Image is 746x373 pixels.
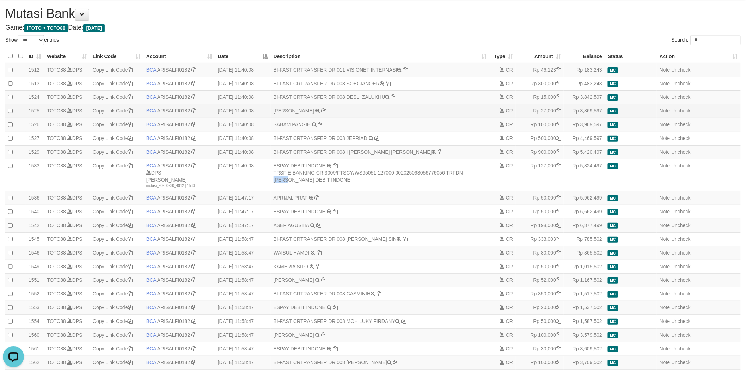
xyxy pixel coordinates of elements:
[191,163,196,169] a: Copy ARISALFI0182 to clipboard
[274,169,487,183] div: TRSF E-BANKING CR 3009/FTSCY/WS95051 127000.002025093056776056 TRFDN-[PERSON_NAME] DEBIT INDONE
[93,94,133,100] a: Copy Link Code
[157,264,190,269] a: ARISALFI0182
[157,318,190,324] a: ARISALFI0182
[660,122,670,127] a: Note
[660,277,670,283] a: Note
[333,305,338,310] a: Copy ESPAY DEBIT INDONE to clipboard
[47,209,66,214] a: TOTO88
[608,81,618,87] span: Manually Checked by: asnprima
[391,94,396,100] a: Copy BI-FAST CRTRANSFER DR 008 DESLI ZALUKHU to clipboard
[191,81,196,86] a: Copy ARISALFI0182 to clipboard
[660,318,670,324] a: Note
[672,264,691,269] a: Uncheck
[29,222,39,228] span: 1542
[191,209,196,214] a: Copy ARISALFI0182 to clipboard
[29,195,39,201] span: 1536
[157,81,190,86] a: ARISALFI0182
[516,159,564,191] td: Rp 127,000
[564,191,605,205] td: Rp 5,962,499
[672,291,691,296] a: Uncheck
[271,91,490,104] td: BI-FAST CRTRANSFER DR 008 DESLI ZALUKHU
[157,163,190,169] a: ARISALFI0182
[672,149,691,155] a: Uncheck
[672,277,691,283] a: Uncheck
[143,49,215,63] th: Account: activate to sort column ascending
[564,63,605,77] td: Rp 183,243
[660,67,670,73] a: Note
[274,195,307,201] a: APRIJAL PRAT
[608,94,618,100] span: Manually Checked by: asnprima
[660,236,670,242] a: Note
[29,122,39,127] span: 1526
[608,122,618,128] span: Manually Checked by: asnprima
[146,135,156,141] span: BCA
[672,250,691,256] a: Uncheck
[672,318,691,324] a: Uncheck
[47,108,66,114] a: TOTO88
[44,132,90,146] td: DPS
[191,346,196,351] a: Copy ARISALFI0182 to clipboard
[564,49,605,63] th: Balance
[333,163,338,169] a: Copy ESPAY DEBIT INDONE to clipboard
[316,222,321,228] a: Copy ASEP AGUSTIA to clipboard
[44,191,90,205] td: DPS
[191,318,196,324] a: Copy ARISALFI0182 to clipboard
[215,145,271,159] td: [DATE] 11:40:08
[157,250,190,256] a: ARISALFI0182
[403,236,408,242] a: Copy BI-FAST CRTRANSFER DR 008 MARTHEN LUTHER SIN to clipboard
[608,223,618,229] span: Manually Checked by: asnprima
[47,250,66,256] a: TOTO88
[317,250,322,256] a: Copy WAISUL HAMDI to clipboard
[44,118,90,132] td: DPS
[157,209,190,214] a: ARISALFI0182
[318,122,323,127] a: Copy SABAM PANGIH to clipboard
[47,291,66,296] a: TOTO88
[44,145,90,159] td: DPS
[93,264,133,269] a: Copy Link Code
[157,291,190,296] a: ARISALFI0182
[157,332,190,338] a: ARISALFI0182
[556,135,561,141] a: Copy Rp 500,000 to clipboard
[93,346,133,351] a: Copy Link Code
[375,135,380,141] a: Copy BI-FAST CRTRANSFER DR 008 JEPRIADI to clipboard
[157,108,190,114] a: ARISALFI0182
[506,94,513,100] span: CR
[215,77,271,91] td: [DATE] 11:40:08
[672,195,691,201] a: Uncheck
[93,122,133,127] a: Copy Link Code
[215,63,271,77] td: [DATE] 11:40:08
[191,236,196,242] a: Copy ARISALFI0182 to clipboard
[191,122,196,127] a: Copy ARISALFI0182 to clipboard
[660,346,670,351] a: Note
[146,149,156,155] span: BCA
[506,122,513,127] span: CR
[516,205,564,219] td: Rp 50,000
[215,159,271,191] td: [DATE] 11:40:08
[377,291,381,296] a: Copy BI-FAST CRTRANSFER DR 008 CASMINIH to clipboard
[47,195,66,201] a: TOTO88
[90,49,143,63] th: Link Code: activate to sort column ascending
[157,305,190,310] a: ARISALFI0182
[157,236,190,242] a: ARISALFI0182
[191,222,196,228] a: Copy ARISALFI0182 to clipboard
[215,49,271,63] th: Date: activate to sort column descending
[556,149,561,155] a: Copy Rp 900,000 to clipboard
[47,222,66,228] a: TOTO88
[47,360,66,365] a: TOTO88
[44,63,90,77] td: DPS
[215,132,271,146] td: [DATE] 11:40:08
[47,67,66,73] a: TOTO88
[5,35,59,45] label: Show entries
[274,250,310,256] a: WAISUL HAMDI
[93,195,133,201] a: Copy Link Code
[691,35,741,45] input: Search:
[322,108,326,114] a: Copy REVA ALICHIA to clipboard
[146,67,156,73] span: BCA
[157,149,190,155] a: ARISALFI0182
[660,195,670,201] a: Note
[393,360,398,365] a: Copy BI-FAST CRTRANSFER DR 008 TOMSON SIRINGO RIN to clipboard
[506,222,513,228] span: CR
[556,81,561,86] a: Copy Rp 300,000 to clipboard
[47,122,66,127] a: TOTO88
[506,67,513,73] span: CR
